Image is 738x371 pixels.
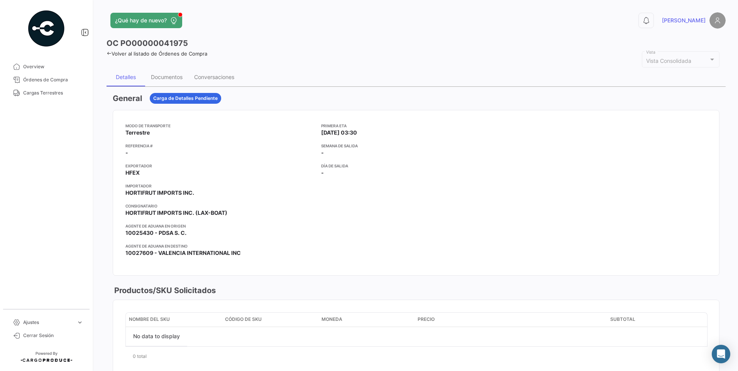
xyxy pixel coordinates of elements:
[125,243,315,249] app-card-info-title: Agente de Aduana en Destino
[129,316,170,323] span: Nombre del SKU
[194,74,234,80] div: Conversaciones
[23,63,83,70] span: Overview
[116,74,136,80] div: Detalles
[125,229,186,237] span: 10025430 - PDSA S. C.
[318,313,415,327] datatable-header-cell: Moneda
[125,203,315,209] app-card-info-title: Consignatario
[107,51,207,57] a: Volver al listado de Órdenes de Compra
[125,183,315,189] app-card-info-title: Importador
[126,313,222,327] datatable-header-cell: Nombre del SKU
[662,17,706,24] span: [PERSON_NAME]
[125,249,241,257] span: 10027609 - VALENCIA INTERNATIONAL INC
[610,316,635,323] span: Subtotal
[321,123,511,129] app-card-info-title: Primera ETA
[125,347,707,366] div: 0 total
[125,169,140,177] span: HFEX
[107,38,188,49] h3: OC PO00000041975
[125,123,315,129] app-card-info-title: Modo de Transporte
[418,316,435,323] span: Precio
[125,129,150,137] span: Terrestre
[113,93,142,104] h3: General
[23,89,83,96] span: Cargas Terrestres
[126,327,187,346] div: No data to display
[153,95,218,102] span: Carga de Detalles Pendiente
[115,17,167,24] span: ¿Qué hay de nuevo?
[6,60,86,73] a: Overview
[151,74,183,80] div: Documentos
[23,76,83,83] span: Órdenes de Compra
[125,209,227,217] span: HORTIFRUT IMPORTS INC. (LAX-BOAT)
[23,319,73,326] span: Ajustes
[6,86,86,99] a: Cargas Terrestres
[225,316,262,323] span: Código de SKU
[321,129,357,137] span: [DATE] 03:30
[321,169,324,177] span: -
[222,313,318,327] datatable-header-cell: Código de SKU
[6,73,86,86] a: Órdenes de Compra
[125,189,194,197] span: HORTIFRUT IMPORTS INC.
[125,149,128,157] span: -
[321,149,324,157] span: -
[125,143,315,149] app-card-info-title: Referencia #
[322,316,342,323] span: Moneda
[709,12,726,29] img: placeholder-user.png
[321,163,511,169] app-card-info-title: Día de Salida
[712,345,730,363] div: Abrir Intercom Messenger
[23,332,83,339] span: Cerrar Sesión
[321,143,511,149] app-card-info-title: Semana de Salida
[125,223,315,229] app-card-info-title: Agente de Aduana en Origen
[113,285,216,296] h3: Productos/SKU Solicitados
[27,9,66,48] img: powered-by.png
[125,163,315,169] app-card-info-title: Exportador
[76,319,83,326] span: expand_more
[110,13,182,28] button: ¿Qué hay de nuevo?
[646,57,691,64] mat-select-trigger: Vista Consolidada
